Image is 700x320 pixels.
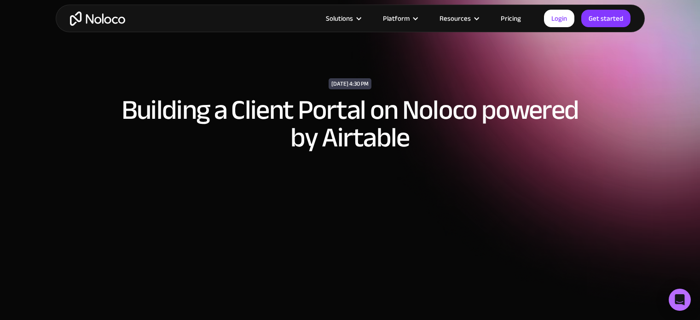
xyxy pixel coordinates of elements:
[544,10,574,27] a: Login
[70,12,125,26] a: home
[329,78,371,89] div: [DATE] 4:30 PM
[489,12,532,24] a: Pricing
[314,12,371,24] div: Solutions
[371,12,428,24] div: Platform
[383,12,410,24] div: Platform
[581,10,631,27] a: Get started
[669,289,691,311] div: Open Intercom Messenger
[428,12,489,24] div: Resources
[440,12,471,24] div: Resources
[113,96,587,151] h1: Building a Client Portal on Noloco powered by Airtable
[326,12,353,24] div: Solutions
